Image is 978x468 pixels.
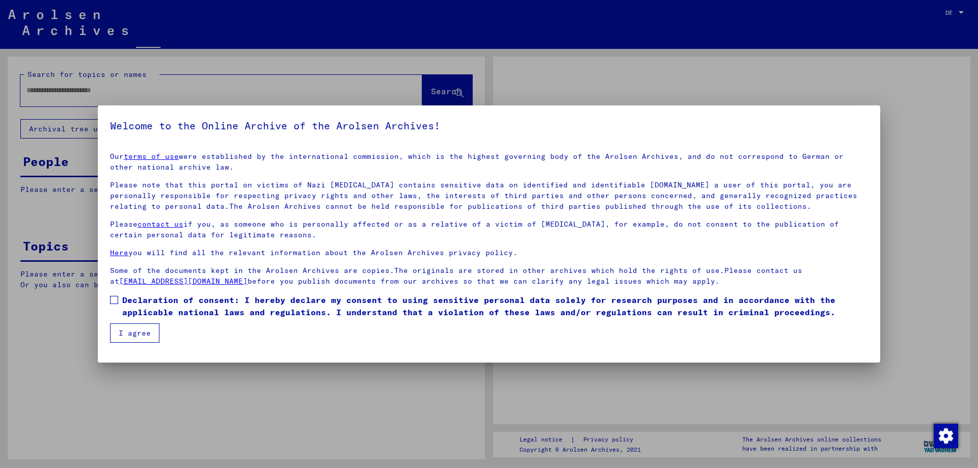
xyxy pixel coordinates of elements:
[933,423,958,448] div: Zustimmung ändern
[110,248,128,257] a: Here
[119,277,248,286] a: [EMAIL_ADDRESS][DOMAIN_NAME]
[934,424,958,448] img: Zustimmung ändern
[110,118,868,134] h5: Welcome to the Online Archive of the Arolsen Archives!
[110,247,868,258] p: you will find all the relevant information about the Arolsen Archives privacy policy.
[110,219,868,240] p: Please if you, as someone who is personally affected or as a relative of a victim of [MEDICAL_DAT...
[124,152,179,161] a: terms of use
[138,219,183,229] a: contact us
[110,151,868,173] p: Our were established by the international commission, which is the highest governing body of the ...
[110,180,868,212] p: Please note that this portal on victims of Nazi [MEDICAL_DATA] contains sensitive data on identif...
[110,323,159,343] button: I agree
[122,294,868,318] span: Declaration of consent: I hereby declare my consent to using sensitive personal data solely for r...
[110,265,868,287] p: Some of the documents kept in the Arolsen Archives are copies.The originals are stored in other a...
